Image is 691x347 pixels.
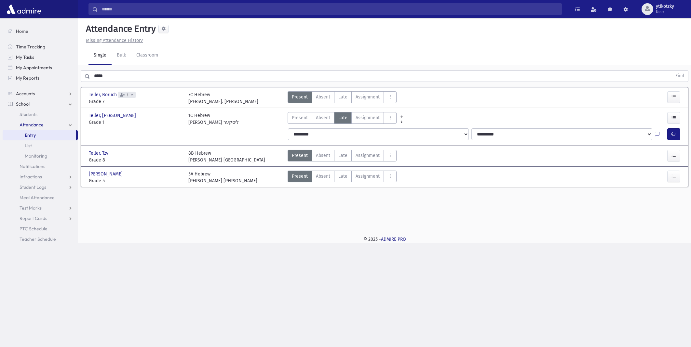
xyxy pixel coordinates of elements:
[3,120,78,130] a: Attendance
[3,26,78,36] a: Home
[16,101,30,107] span: School
[89,112,137,119] span: Teller, [PERSON_NAME]
[3,42,78,52] a: Time Tracking
[3,172,78,182] a: Infractions
[131,46,163,65] a: Classroom
[316,173,330,180] span: Absent
[25,143,32,148] span: List
[20,163,45,169] span: Notifications
[16,54,34,60] span: My Tasks
[88,46,112,65] a: Single
[89,177,182,184] span: Grade 5
[25,132,36,138] span: Entry
[25,153,47,159] span: Monitoring
[5,3,43,16] img: AdmirePro
[16,28,28,34] span: Home
[3,99,78,109] a: School
[83,38,143,43] a: Missing Attendance History
[188,112,239,126] div: 1C Hebrew [PERSON_NAME] ליסקער
[3,88,78,99] a: Accounts
[671,71,688,82] button: Find
[20,122,44,128] span: Attendance
[316,94,330,100] span: Absent
[89,91,118,98] span: Teller, Boruch
[20,184,46,190] span: Student Logs
[16,91,35,96] span: Accounts
[338,152,347,159] span: Late
[381,237,406,242] a: ADMIRE PRO
[288,91,397,105] div: AttTypes
[89,171,124,177] span: [PERSON_NAME]
[292,114,308,121] span: Present
[338,114,347,121] span: Late
[20,195,55,200] span: Meal Attendance
[3,140,78,151] a: List
[288,112,397,126] div: AttTypes
[20,174,42,180] span: Infractions
[3,203,78,213] a: Test Marks
[3,73,78,83] a: My Reports
[3,109,78,120] a: Students
[292,94,308,100] span: Present
[356,152,380,159] span: Assignment
[16,44,45,50] span: Time Tracking
[356,114,380,121] span: Assignment
[3,151,78,161] a: Monitoring
[3,182,78,192] a: Student Logs
[3,161,78,172] a: Notifications
[288,150,397,163] div: AttTypes
[338,173,347,180] span: Late
[16,75,39,81] span: My Reports
[89,157,182,163] span: Grade 8
[3,224,78,234] a: PTC Schedule
[292,152,308,159] span: Present
[89,119,182,126] span: Grade 1
[3,234,78,244] a: Teacher Schedule
[126,93,130,97] span: 1
[356,94,380,100] span: Assignment
[316,152,330,159] span: Absent
[338,94,347,100] span: Late
[86,38,143,43] u: Missing Attendance History
[3,192,78,203] a: Meal Attendance
[356,173,380,180] span: Assignment
[98,3,562,15] input: Search
[188,91,258,105] div: 7C Hebrew [PERSON_NAME]. [PERSON_NAME]
[20,111,37,117] span: Students
[112,46,131,65] a: Bulk
[20,236,56,242] span: Teacher Schedule
[20,215,47,221] span: Report Cards
[656,9,674,14] span: User
[3,52,78,62] a: My Tasks
[3,130,76,140] a: Entry
[188,171,257,184] div: 5A Hebrew [PERSON_NAME] [PERSON_NAME]
[20,205,42,211] span: Test Marks
[288,171,397,184] div: AttTypes
[89,150,111,157] span: Teller, Tzvi
[656,4,674,9] span: ytikotzky
[89,98,182,105] span: Grade 7
[316,114,330,121] span: Absent
[16,65,52,71] span: My Appointments
[292,173,308,180] span: Present
[88,236,681,243] div: © 2025 -
[83,23,156,34] h5: Attendance Entry
[3,213,78,224] a: Report Cards
[188,150,265,163] div: 8B Hebrew [PERSON_NAME] [GEOGRAPHIC_DATA]
[3,62,78,73] a: My Appointments
[20,226,47,232] span: PTC Schedule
